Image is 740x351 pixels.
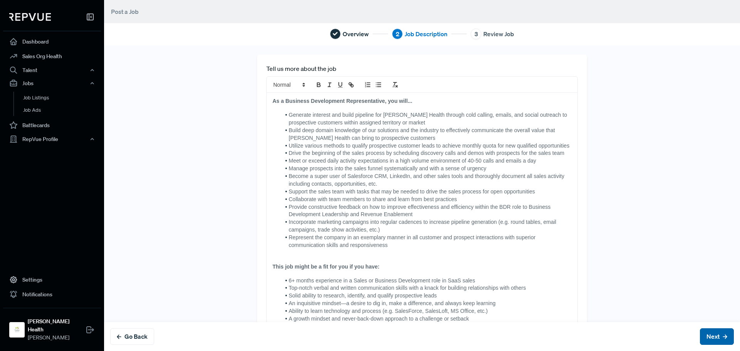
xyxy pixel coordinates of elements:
span: Ability to learn technology and process (e.g. SalesForce, SalesLoft, MS Office, etc.) [289,308,488,314]
a: Notifications [3,287,101,302]
span: Represent the company in an exemplary manner in all customer and prospect interactions with super... [289,234,537,248]
span: Drive the beginning of the sales process by scheduling discovery calls and demos with prospects f... [289,150,564,156]
strong: [PERSON_NAME] Health [28,317,86,334]
strong: As a Business Development Representative, you will... [272,98,412,104]
span: Generate interest and build pipeline for [PERSON_NAME] Health through cold calling, emails, and s... [289,112,568,126]
button: list: bullet [373,80,384,89]
img: RepVue [9,13,51,21]
a: Sales Org Health [3,49,101,64]
span: Job Description [405,29,447,39]
button: RepVue Profile [3,133,101,146]
a: Dashboard [3,34,101,49]
span: Review Job [483,29,514,39]
span: Top-notch verbal and written communication skills with a knack for building relationships with ot... [289,285,526,291]
button: bold [313,80,324,89]
strong: This job might be a fit for you if you have: [272,264,380,270]
div: 2 [392,29,403,39]
span: 6+ months experience in a Sales or Business Development role in SaaS sales [289,277,475,284]
span: Incorporate marketing campaigns into regular cadences to increase pipeline generation (e.g. round... [289,219,558,233]
button: Talent [3,64,101,77]
span: Build deep domain knowledge of our solutions and the industry to effectively communicate the over... [289,127,557,141]
span: Overview [343,29,369,39]
button: Jobs [3,77,101,90]
span: Provide constructive feedback on how to improve effectiveness and efficiency within the BDR role ... [289,204,552,218]
a: Battlecards [3,118,101,133]
button: Go Back [110,328,154,345]
span: Collaborate with team members to share and learn from best practices [289,196,457,202]
span: Become a super user of Salesforce CRM, LinkedIn, and other sales tools and thoroughly document al... [289,173,566,187]
img: Trella Health [11,324,23,336]
span: Utilize various methods to qualify prospective customer leads to achieve monthly quota for new qu... [289,143,569,149]
span: Support the sales team with tasks that may be needed to drive the sales process for open opportun... [289,188,535,195]
label: Tell us more about the job [266,64,336,73]
span: Meet or exceed daily activity expectations in a high volume environment of 40-50 calls and emails... [289,158,536,164]
button: Next [700,328,734,345]
a: Job Ads [13,104,111,116]
button: italic [324,80,335,89]
button: list: ordered [362,80,373,89]
span: Manage prospects into the sales funnel systematically and with a sense of urgency [289,165,486,171]
a: Job Listings [13,92,111,104]
span: [PERSON_NAME] [28,334,86,342]
button: underline [335,80,346,89]
span: An inquisitive mindset—a desire to dig in, make a difference, and always keep learning [289,300,496,306]
a: Settings [3,272,101,287]
span: Solid ability to research, identify, and qualify prospective leads [289,292,437,299]
span: A growth mindset and never-back-down approach to a challenge or setback [289,316,469,322]
a: Trella Health[PERSON_NAME] Health[PERSON_NAME] [3,308,101,345]
span: Post a Job [111,8,139,15]
button: link [346,80,357,89]
div: 3 [471,29,481,39]
button: clean [390,80,400,89]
